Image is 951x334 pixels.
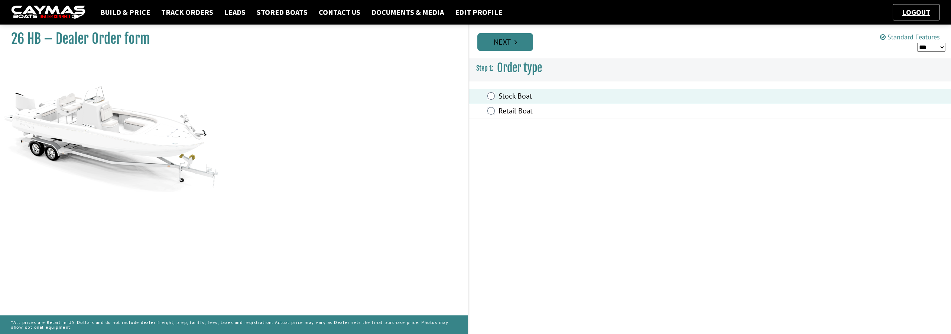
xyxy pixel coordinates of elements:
[158,7,217,17] a: Track Orders
[499,91,770,102] label: Stock Boat
[11,6,85,19] img: caymas-dealer-connect-2ed40d3bc7270c1d8d7ffb4b79bf05adc795679939227970def78ec6f6c03838.gif
[899,7,934,17] a: Logout
[477,33,533,51] a: Next
[469,54,951,82] h3: Order type
[499,106,770,117] label: Retail Boat
[11,316,457,333] p: *All prices are Retail in US Dollars and do not include dealer freight, prep, tariffs, fees, taxe...
[97,7,154,17] a: Build & Price
[475,32,951,51] ul: Pagination
[368,7,448,17] a: Documents & Media
[880,33,940,41] a: Standard Features
[315,7,364,17] a: Contact Us
[221,7,249,17] a: Leads
[11,30,449,47] h1: 26 HB – Dealer Order form
[451,7,506,17] a: Edit Profile
[253,7,311,17] a: Stored Boats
